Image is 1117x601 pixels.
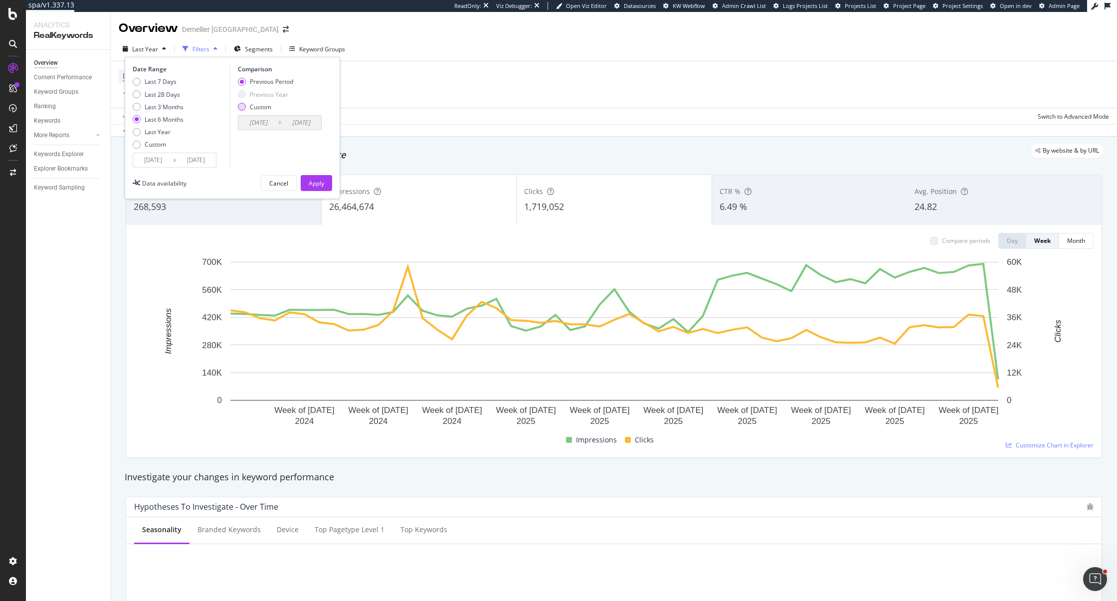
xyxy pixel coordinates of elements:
text: 2024 [369,416,388,426]
div: Keywords [34,116,60,126]
span: Impressions [576,434,617,446]
div: Keywords Explorer [34,149,84,160]
div: Overview [119,20,178,37]
span: Open Viz Editor [566,2,607,9]
div: Hypotheses to Investigate - Over Time [134,502,278,512]
div: Top pagetype Level 1 [315,525,384,535]
button: Add Filter [119,88,159,100]
div: Last Year [145,128,171,136]
a: More Reports [34,130,93,141]
div: Switch to Advanced Mode [1038,112,1109,121]
div: Date Range [133,65,227,73]
span: Clicks [635,434,654,446]
div: Last 28 Days [145,90,180,99]
a: Datasources [614,2,656,10]
span: Project Page [893,2,926,9]
div: Last 6 Months [145,115,184,124]
span: 24.82 [915,200,937,212]
a: Admin Page [1039,2,1080,10]
a: Keywords Explorer [34,149,103,160]
text: 2025 [811,416,830,426]
button: Segments [230,41,277,57]
text: 2025 [517,416,536,426]
div: ReadOnly: [454,2,481,10]
a: Open Viz Editor [556,2,607,10]
div: Day [1007,236,1018,245]
div: Device [277,525,299,535]
a: Project Page [884,2,926,10]
span: Admin Crawl List [722,2,766,9]
span: 268,593 [134,200,166,212]
button: Apply [301,175,332,191]
text: 24K [1007,341,1022,350]
div: Last 3 Months [145,103,184,111]
div: Cancel [269,179,288,188]
div: More Reports [34,130,69,141]
div: Custom [238,103,293,111]
a: Project Settings [933,2,983,10]
div: Previous Period [250,77,293,86]
a: Keyword Groups [34,87,103,97]
div: Demellier [GEOGRAPHIC_DATA] [182,24,279,34]
div: Seasonality [142,525,182,535]
button: Week [1026,233,1059,249]
button: Day [998,233,1026,249]
div: Viz Debugger: [496,2,532,10]
button: Filters [179,41,221,57]
text: 2025 [959,416,978,426]
div: Last 28 Days [133,90,184,99]
text: 700K [202,257,222,267]
text: 2024 [295,416,314,426]
input: Start Date [133,153,173,167]
text: 2025 [590,416,609,426]
text: 0 [217,396,222,405]
div: Ranking [34,101,56,112]
div: Last 7 Days [145,77,177,86]
text: 36K [1007,313,1022,322]
text: 2024 [443,416,462,426]
span: 6.49 % [720,200,747,212]
text: 280K [202,341,222,350]
a: Keyword Sampling [34,183,103,193]
iframe: Intercom live chat [1083,567,1107,591]
div: Data availability [142,179,186,188]
a: Keywords [34,116,103,126]
span: CTR % [720,187,741,196]
div: Comparison [238,65,325,73]
text: 2025 [664,416,683,426]
div: Previous Period [238,77,293,86]
div: Filters [192,45,209,53]
a: Overview [34,58,103,68]
div: Investigate your changes in keyword performance [125,471,1103,484]
text: 2025 [738,416,756,426]
span: KW Webflow [673,2,705,9]
div: Previous Year [250,90,288,99]
div: RealKeywords [34,30,102,41]
span: Open in dev [1000,2,1032,9]
span: Impressions [329,187,370,196]
text: 0 [1007,396,1011,405]
button: Last Year [119,41,170,57]
span: 1,719,052 [524,200,564,212]
a: Ranking [34,101,103,112]
div: Previous Year [238,90,293,99]
text: 48K [1007,285,1022,295]
a: Explorer Bookmarks [34,164,103,174]
div: Explorer Bookmarks [34,164,88,174]
span: 26,464,674 [329,200,374,212]
button: Month [1059,233,1094,249]
text: 560K [202,285,222,295]
div: Last 6 Months [133,115,184,124]
text: Week of [DATE] [643,405,703,415]
div: Analytics [34,20,102,30]
div: A chart. [134,257,1094,430]
div: Apply [309,179,324,188]
div: arrow-right-arrow-left [283,26,289,33]
text: 420K [202,313,222,322]
input: Start Date [238,116,278,130]
span: Datasources [624,2,656,9]
text: 12K [1007,368,1022,378]
div: Content Performance [34,72,92,83]
input: End Date [281,116,321,130]
text: 140K [202,368,222,378]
